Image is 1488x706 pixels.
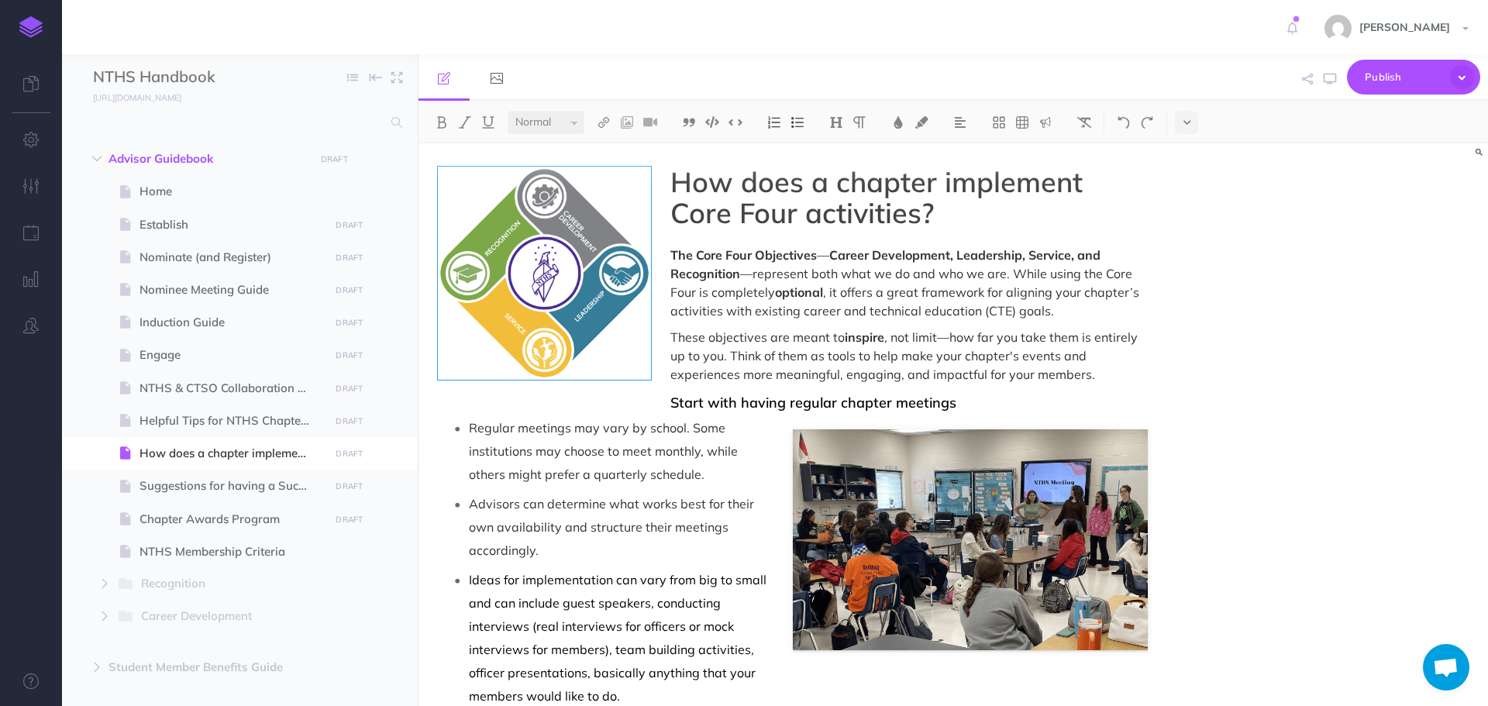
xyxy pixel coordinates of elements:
span: optional [775,284,823,300]
img: Create table button [1015,116,1029,129]
span: Career Development, Leadership, Service, and Recognition [670,247,1104,281]
img: e15ca27c081d2886606c458bc858b488.jpg [1324,15,1352,42]
small: DRAFT [336,253,363,263]
span: Helpful Tips for NTHS Chapter Officers [139,412,325,430]
small: [URL][DOMAIN_NAME] [93,92,181,103]
input: Search [93,108,382,136]
span: , it offers a great framework for aligning your chapter’s activities with existing career and tec... [670,284,1142,319]
small: DRAFT [336,350,363,360]
small: DRAFT [336,285,363,295]
h1: How does a chapter implement Core Four activities? [438,167,1148,228]
span: NTHS Membership Criteria [139,542,325,561]
img: Undo [1117,116,1131,129]
small: DRAFT [336,318,363,328]
span: How does a chapter implement the Core Four Objectives? [139,444,325,463]
span: Career Development [141,607,301,627]
img: logo-mark.svg [19,16,43,38]
img: Link button [597,116,611,129]
span: Suggestions for having a Successful Chapter [139,477,325,495]
span: Student Member Benefits Guide [108,658,305,677]
span: Advisors can determine what works best for their own availability and structure their meetings ac... [469,496,757,558]
span: [PERSON_NAME] [1352,20,1458,34]
img: Ordered list button [767,116,781,129]
span: Ideas for implementation can vary from big to small and can include guest speakers, conducting in... [469,572,770,704]
img: Unordered list button [790,116,804,129]
img: Text color button [891,116,905,129]
span: Induction Guide [139,313,325,332]
a: Open chat [1423,644,1469,691]
span: Home [139,182,325,201]
input: Documentation Name [93,66,275,89]
span: Nominate (and Register) [139,248,325,267]
img: Alignment dropdown menu button [953,116,967,129]
span: Regular meetings may vary by school. Some institutions may choose to meet monthly, while others m... [469,420,741,482]
span: Recognition [141,574,301,594]
img: Headings dropdown button [829,116,843,129]
span: inspire [845,329,884,345]
img: Add video button [643,116,657,129]
span: Advisor Guidebook [108,150,305,168]
small: DRAFT [336,220,363,230]
img: Inline code button [728,116,742,128]
small: DRAFT [336,449,363,459]
img: Code block button [705,116,719,128]
span: —represent both what we do and who we are. While using the Core Four is completely [670,266,1135,300]
img: jCKyluAjRk6B7sx0ttDD.png [438,167,651,380]
small: DRAFT [336,384,363,394]
span: These objectives are meant to [670,329,845,345]
img: Blockquote button [682,116,696,129]
small: DRAFT [321,154,348,164]
span: — [817,247,829,263]
img: Paragraph button [852,116,866,129]
img: Add image button [620,116,634,129]
span: Start with having regular chapter meetings [670,394,956,412]
img: Clear styles button [1077,116,1091,129]
small: DRAFT [336,481,363,491]
img: Underline button [481,116,495,129]
span: Publish [1365,65,1442,89]
img: Redo [1140,116,1154,129]
span: Engage [139,346,325,364]
img: Callout dropdown menu button [1038,116,1052,129]
small: DRAFT [336,515,363,525]
span: Chapter Awards Program [139,510,325,529]
img: Text background color button [914,116,928,129]
span: , not limit—how far you take them is entirely up to you. Think of them as tools to help make your... [670,329,1141,382]
span: NTHS & CTSO Collaboration Guide [139,379,325,398]
img: Italic button [458,116,472,129]
span: Nominee Meeting Guide [139,281,325,299]
small: DRAFT [336,416,363,426]
img: Bold button [435,116,449,129]
span: Establish [139,215,325,234]
span: The Core Four Objectives [670,247,817,263]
